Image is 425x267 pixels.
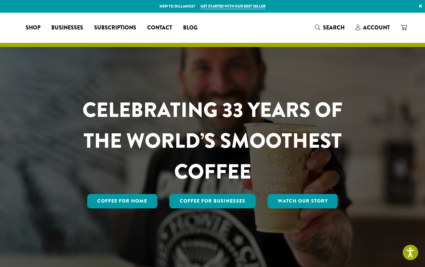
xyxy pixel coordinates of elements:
[87,194,158,208] a: Coffee for Home
[363,24,390,32] span: Account
[169,194,256,208] a: Coffee For Businesses
[62,95,363,187] h1: CELEBRATING 33 YEARS OF THE WORLD’S SMOOTHEST COFFEE
[20,22,46,33] a: Shop
[323,24,345,32] span: Search
[26,24,40,32] span: Shop
[201,3,266,9] a: Get started with our best seller
[147,24,172,32] span: Contact
[309,22,350,33] a: Search
[94,24,136,32] span: Subscriptions
[268,194,338,208] a: Watch Our Story
[183,24,197,32] span: Blog
[51,24,83,32] span: Businesses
